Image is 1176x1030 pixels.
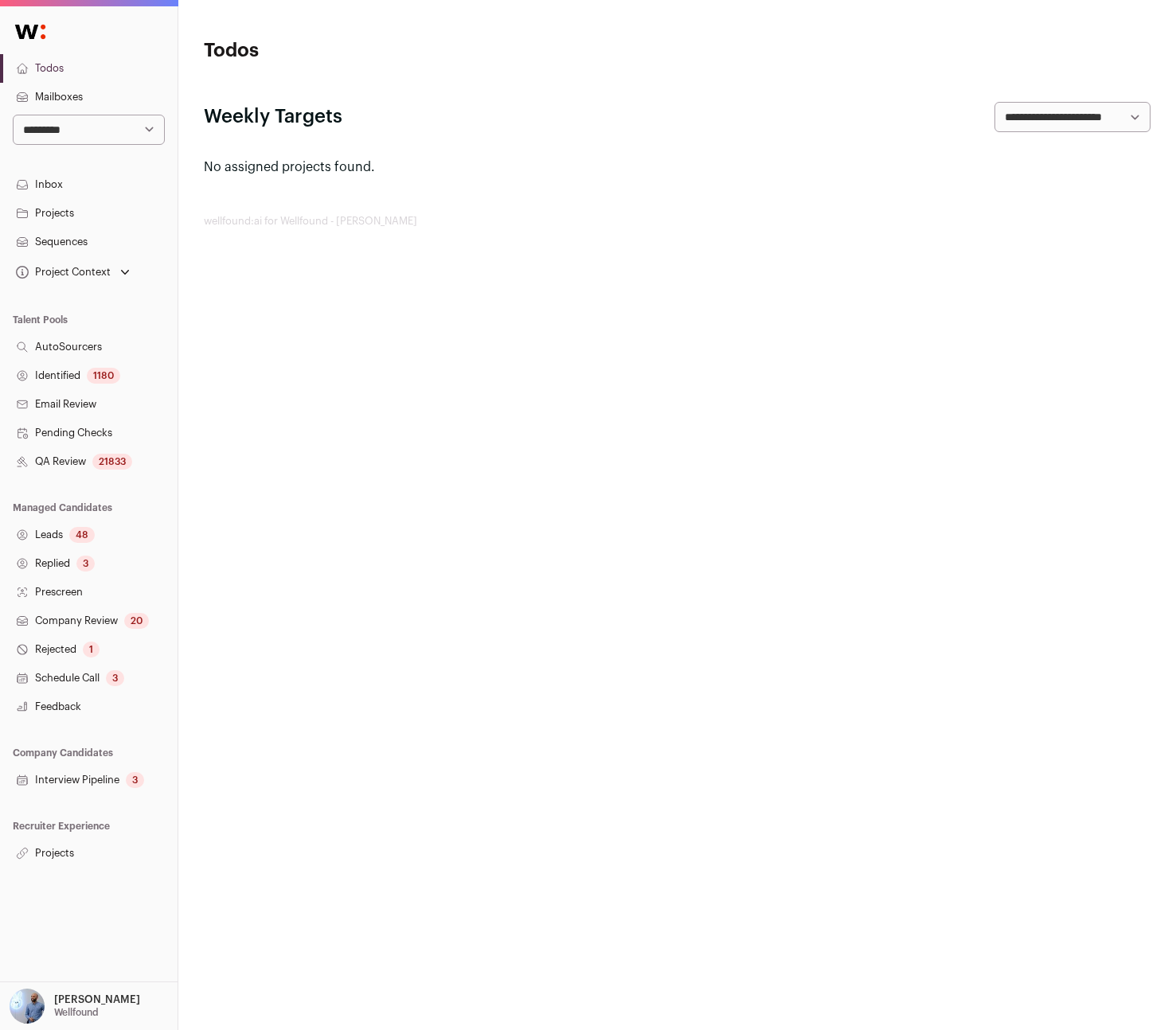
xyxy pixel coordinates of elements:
div: 1 [83,642,100,657]
div: 3 [126,772,144,788]
div: Project Context [13,266,111,279]
button: Open dropdown [6,989,143,1024]
p: [PERSON_NAME] [54,993,140,1006]
img: 97332-medium_jpg [10,989,45,1024]
p: Wellfound [54,1006,99,1019]
div: 21833 [92,454,132,470]
footer: wellfound:ai for Wellfound - [PERSON_NAME] [204,215,1151,228]
div: 3 [76,556,95,572]
div: 1180 [87,368,120,384]
p: No assigned projects found. [204,158,1151,177]
div: 20 [124,613,149,629]
div: 48 [69,527,95,543]
div: 3 [106,670,124,686]
h1: Todos [204,38,519,64]
button: Open dropdown [13,261,133,283]
h2: Weekly Targets [204,104,342,130]
img: Wellfound [6,16,54,48]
